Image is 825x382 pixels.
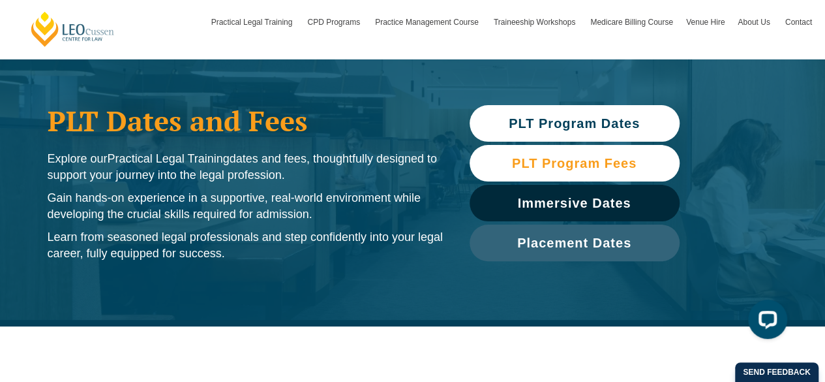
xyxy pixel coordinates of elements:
[470,105,680,142] a: PLT Program Dates
[779,3,818,41] a: Contact
[48,104,443,137] h1: PLT Dates and Fees
[509,117,640,130] span: PLT Program Dates
[512,157,637,170] span: PLT Program Fees
[470,145,680,182] a: PLT Program Fees
[518,197,631,210] span: Immersive Dates
[470,185,680,221] a: Immersive Dates
[738,294,792,349] iframe: LiveChat chat widget
[731,3,778,41] a: About Us
[205,3,301,41] a: Practical Legal Training
[368,3,487,41] a: Practice Management Course
[517,236,631,249] span: Placement Dates
[301,3,368,41] a: CPD Programs
[29,10,116,48] a: [PERSON_NAME] Centre for Law
[470,225,680,261] a: Placement Dates
[487,3,584,41] a: Traineeship Workshops
[584,3,680,41] a: Medicare Billing Course
[108,152,230,165] span: Practical Legal Training
[48,190,443,223] p: Gain hands-on experience in a supportive, real-world environment while developing the crucial ski...
[48,151,443,183] p: Explore our dates and fees, thoughtfully designed to support your journey into the legal profession.
[48,229,443,262] p: Learn from seasoned legal professionals and step confidently into your legal career, fully equipp...
[680,3,731,41] a: Venue Hire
